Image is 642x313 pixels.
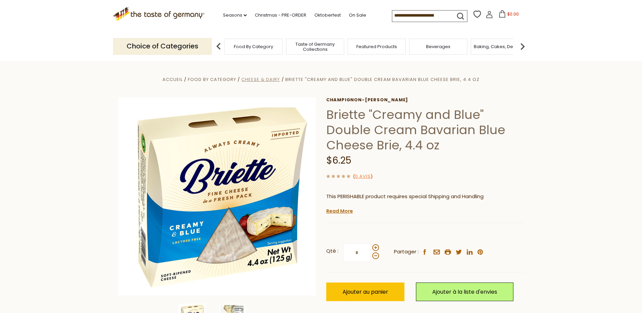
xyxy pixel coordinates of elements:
[162,76,183,83] a: Accueil
[288,42,342,52] a: Taste of Germany Collections
[349,12,366,19] a: On Sale
[416,283,513,301] a: Ajouter à la liste d'envies
[494,10,523,20] button: $0.00
[342,288,388,296] span: Ajouter au panier
[326,247,338,255] strong: Qté :
[285,76,480,83] a: Briette "Creamy and Blue" Double Cream Bavarian Blue Cheese Brie, 4.4 oz
[255,12,306,19] a: Christmas - PRE-ORDER
[326,283,404,301] button: Ajouter au panier
[326,154,351,167] span: $6.25
[113,38,212,55] p: Choice of Categories
[356,44,397,49] a: Featured Products
[234,44,273,49] a: Food By Category
[343,243,371,262] input: Qté :
[394,248,419,256] span: Partager :
[426,44,450,49] a: Beverages
[353,173,373,180] span: ( )
[355,173,371,180] a: 0 avis
[333,206,524,214] li: We will ship this product in heat-protective packaging and ice.
[326,107,524,153] h1: Briette "Creamy and Blue" Double Cream Bavarian Blue Cheese Brie, 4.4 oz
[118,97,316,295] img: Briette "Creamy and Blue" Double Cream Bavarian Blue Cheese Brie, 4.4 oz
[474,44,526,49] a: Baking, Cakes, Desserts
[326,208,353,214] a: Read More
[223,12,247,19] a: Seasons
[314,12,341,19] a: Oktoberfest
[241,76,280,83] a: Cheese & Dairy
[507,11,519,17] span: $0.00
[326,192,524,201] p: This PERISHABLE product requires special Shipping and Handling
[212,40,225,53] img: previous arrow
[326,97,524,103] a: Champignon-[PERSON_NAME]
[516,40,529,53] img: next arrow
[188,76,236,83] a: Food By Category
